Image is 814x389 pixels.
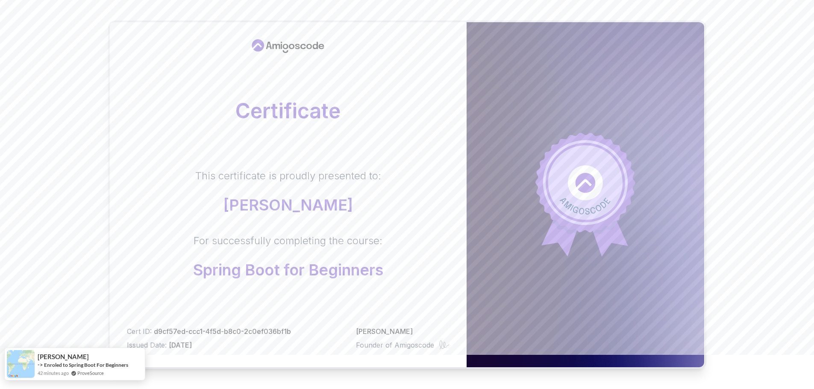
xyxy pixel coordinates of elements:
img: provesource social proof notification image [7,350,35,378]
p: This certificate is proudly presented to: [195,169,381,183]
p: Cert ID: [127,326,291,336]
p: Spring Boot for Beginners [193,261,383,278]
a: ProveSource [77,369,104,377]
p: Issued Date: [127,340,291,350]
p: [PERSON_NAME] [356,326,450,336]
span: [PERSON_NAME] [38,353,89,360]
span: 42 minutes ago [38,369,69,377]
p: For successfully completing the course: [193,234,383,248]
span: -> [38,361,43,368]
p: [PERSON_NAME] [195,196,381,214]
span: [DATE] [169,341,192,349]
span: d9cf57ed-ccc1-4f5d-b8c0-2c0ef036bf1b [154,327,291,336]
a: Enroled to Spring Boot For Beginners [44,362,128,368]
p: Founder of Amigoscode [356,340,434,350]
h2: Certificate [127,101,450,121]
